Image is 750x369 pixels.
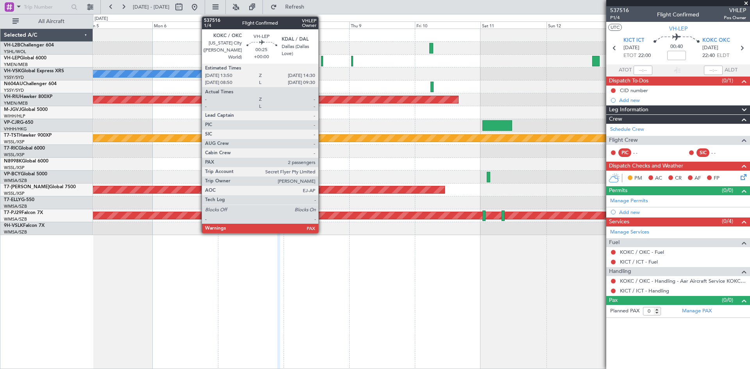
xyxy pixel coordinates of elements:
a: WMSA/SZB [4,203,27,209]
span: VP-BCY [4,172,21,176]
a: WMSA/SZB [4,216,27,222]
a: N604AUChallenger 604 [4,82,57,86]
div: [DATE] [95,16,108,22]
span: T7-RIC [4,146,18,151]
label: Planned PAX [610,307,639,315]
button: All Aircraft [9,15,85,28]
span: N604AU [4,82,23,86]
a: YMEN/MEB [4,62,28,68]
span: Permits [609,186,627,195]
span: Leg Information [609,105,648,114]
span: 22:40 [702,52,715,60]
span: PM [634,175,642,182]
a: WMSA/SZB [4,229,27,235]
span: 537516 [610,6,629,14]
div: Sun 12 [546,21,612,29]
span: KICT ICT [623,37,644,45]
span: Dispatch To-Dos [609,77,648,86]
a: VH-L2BChallenger 604 [4,43,54,48]
a: WIHH/HLP [4,113,25,119]
a: YMEN/MEB [4,100,28,106]
span: ETOT [623,52,636,60]
a: T7-ELLYG-550 [4,198,34,202]
span: T7-ELLY [4,198,21,202]
a: KOKC / OKC - Fuel [620,249,664,255]
span: 22:00 [638,52,651,60]
div: Fri 10 [415,21,480,29]
a: T7-TSTHawker 900XP [4,133,52,138]
a: Manage PAX [682,307,712,315]
div: Sun 5 [87,21,152,29]
a: VH-LEPGlobal 6000 [4,56,46,61]
span: (0/1) [722,77,733,85]
a: WMSA/SZB [4,178,27,184]
a: YSSY/SYD [4,87,24,93]
span: (0/4) [722,217,733,225]
input: Trip Number [24,1,69,13]
a: 9H-VSLKFalcon 7X [4,223,45,228]
div: Add new [619,209,746,216]
span: ATOT [619,66,632,74]
span: [DATE] [623,44,639,52]
div: Wed 8 [284,21,349,29]
div: - - [711,149,729,156]
div: Sat 11 [480,21,546,29]
span: T7-TST [4,133,19,138]
span: VH-LEP [4,56,20,61]
div: SIC [696,148,709,157]
span: Pos Owner [724,14,746,21]
span: 9H-VSLK [4,223,23,228]
a: T7-PJ29Falcon 7X [4,210,43,215]
input: --:-- [634,66,652,75]
span: VH-L2B [4,43,20,48]
span: [DATE] [702,44,718,52]
span: Handling [609,267,631,276]
span: Dispatch Checks and Weather [609,162,683,171]
a: VP-CJRG-650 [4,120,33,125]
span: VH-LEP [669,25,687,33]
a: M-JGVJGlobal 5000 [4,107,48,112]
span: Flight Crew [609,136,638,145]
span: VH-VSK [4,69,21,73]
button: Refresh [267,1,314,13]
a: WSSL/XSP [4,165,25,171]
a: YSHL/WOL [4,49,26,55]
a: KOKC / OKC - Handling - Aar Aircraft Service KOKC / OKC [620,278,746,284]
span: AC [655,175,662,182]
div: Tue 7 [218,21,284,29]
a: VH-RIUHawker 800XP [4,94,52,99]
span: [DATE] - [DATE] [133,4,170,11]
a: YSSY/SYD [4,75,24,80]
span: T7-[PERSON_NAME] [4,185,49,189]
span: Services [609,217,629,226]
div: Mon 6 [152,21,218,29]
a: T7-[PERSON_NAME]Global 7500 [4,185,76,189]
span: (0/0) [722,296,733,304]
span: Refresh [279,4,311,10]
div: Thu 9 [349,21,415,29]
div: - - [633,149,651,156]
span: 00:40 [670,43,683,51]
a: WSSL/XSP [4,191,25,196]
span: (0/0) [722,186,733,194]
span: P1/4 [610,14,629,21]
a: T7-RICGlobal 6000 [4,146,45,151]
span: FP [714,175,720,182]
div: PIC [618,148,631,157]
div: Add new [619,97,746,103]
span: Fuel [609,238,620,247]
a: Manage Permits [610,197,648,205]
button: UTC [608,24,622,31]
span: All Aircraft [20,19,82,24]
span: VHLEP [724,6,746,14]
span: M-JGVJ [4,107,21,112]
span: ALDT [725,66,737,74]
a: WSSL/XSP [4,152,25,158]
a: KICT / ICT - Handling [620,287,669,294]
div: Flight Confirmed [657,11,699,19]
a: Schedule Crew [610,126,644,134]
a: VH-VSKGlobal Express XRS [4,69,64,73]
span: VP-CJR [4,120,20,125]
a: Manage Services [610,228,649,236]
a: WSSL/XSP [4,139,25,145]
